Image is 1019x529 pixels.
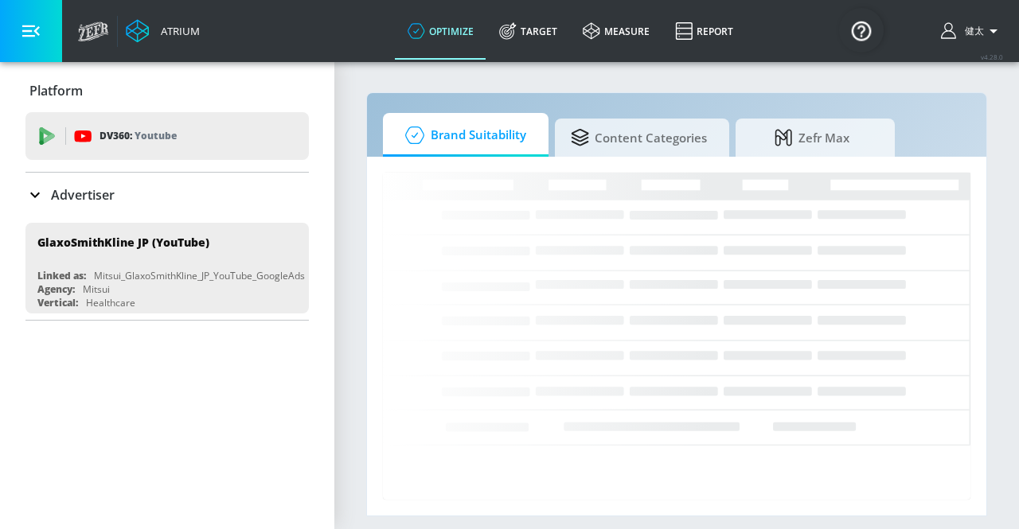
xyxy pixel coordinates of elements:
a: Target [486,2,570,60]
button: Open Resource Center [839,8,884,53]
a: measure [570,2,662,60]
span: Content Categories [571,119,707,157]
div: Advertiser [25,173,309,217]
p: DV360: [100,127,177,145]
a: Report [662,2,746,60]
span: v 4.28.0 [981,53,1003,61]
button: 健太 [941,21,1003,41]
p: Advertiser [51,186,115,204]
div: Atrium [154,24,200,38]
div: Mitsui_GlaxoSmithKline_JP_YouTube_GoogleAds [94,269,305,282]
div: Vertical: [37,296,78,309]
span: login as: kenta.kurishima@mbk-digital.co.jp [958,25,984,38]
span: Zefr Max [752,119,873,157]
div: Healthcare [86,296,135,309]
div: Agency: [37,282,75,296]
div: Mitsui [83,282,110,296]
a: Atrium [126,19,200,43]
p: Platform [29,82,83,99]
div: DV360: Youtube [25,112,309,160]
div: GlaxoSmithKline JP (YouTube)Linked as:Mitsui_GlaxoSmithKline_JP_YouTube_GoogleAdsAgency:MitsuiVer... [25,223,309,313]
div: GlaxoSmithKline JP (YouTube) [37,235,209,250]
a: optimize [395,2,486,60]
div: Linked as: [37,269,86,282]
span: Brand Suitability [399,116,526,154]
p: Youtube [135,127,177,144]
div: Platform [25,68,309,113]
